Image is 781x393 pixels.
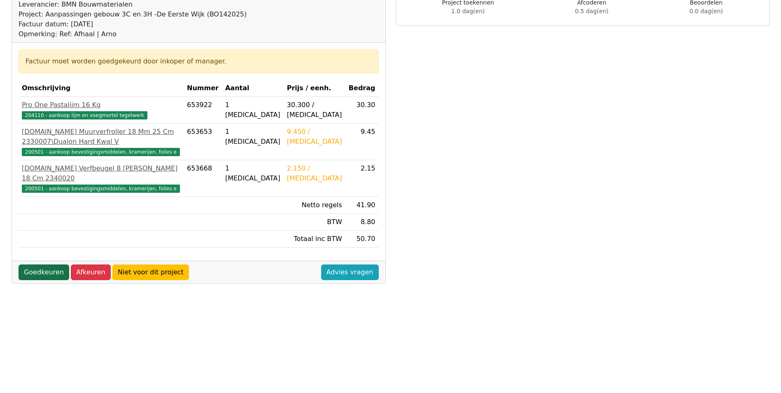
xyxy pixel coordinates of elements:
a: Goedkeuren [19,264,69,280]
div: Opmerking: Ref: Afhaal | Arno [19,29,247,39]
div: [DOMAIN_NAME] Muurverfroller 18 Mm 25 Cm 2330007\Dualon Hard Kwal V [22,127,180,147]
th: Prijs / eenh. [284,80,345,97]
td: 2.15 [345,160,379,197]
td: 653922 [184,97,222,124]
a: Afkeuren [71,264,111,280]
div: Factuur moet worden goedgekeurd door inkoper of manager. [26,56,372,66]
div: [DOMAIN_NAME] Verfbeugel 8 [PERSON_NAME] 18 Cm 2340020 [22,164,180,183]
td: 653653 [184,124,222,160]
div: Project: Aanpassingen gebouw 3C en 3H -De Eerste Wijk (BO142025) [19,9,247,19]
a: [DOMAIN_NAME] Verfbeugel 8 [PERSON_NAME] 18 Cm 2340020200501 - aankoop bevestigingsmiddelen, kram... [22,164,180,193]
div: 1 [MEDICAL_DATA] [225,127,280,147]
span: 200501 - aankoop bevestigingsmiddelen, kramerijen, folies e [22,148,180,156]
th: Aantal [222,80,284,97]
span: 200501 - aankoop bevestigingsmiddelen, kramerijen, folies e [22,185,180,193]
td: 8.80 [345,214,379,231]
div: 30.300 / [MEDICAL_DATA] [287,100,342,120]
td: Netto regels [284,197,345,214]
span: 204110 - aankoop lijm en voegmortel tegelwerk [22,111,147,119]
div: 1 [MEDICAL_DATA] [225,100,280,120]
span: 0.0 dag(en) [690,8,723,14]
td: 30.30 [345,97,379,124]
span: 1.0 dag(en) [451,8,485,14]
div: 9.450 / [MEDICAL_DATA] [287,127,342,147]
td: 653668 [184,160,222,197]
td: 9.45 [345,124,379,160]
div: Pro One Pastalijm 16 Kg [22,100,180,110]
div: 2.150 / [MEDICAL_DATA] [287,164,342,183]
th: Bedrag [345,80,379,97]
a: Niet voor dit project [112,264,189,280]
a: [DOMAIN_NAME] Muurverfroller 18 Mm 25 Cm 2330007\Dualon Hard Kwal V200501 - aankoop bevestigingsm... [22,127,180,157]
td: Totaal inc BTW [284,231,345,248]
span: 0.5 dag(en) [575,8,608,14]
a: Pro One Pastalijm 16 Kg204110 - aankoop lijm en voegmortel tegelwerk [22,100,180,120]
div: Factuur datum: [DATE] [19,19,247,29]
td: 50.70 [345,231,379,248]
td: BTW [284,214,345,231]
a: Advies vragen [321,264,379,280]
div: 1 [MEDICAL_DATA] [225,164,280,183]
th: Nummer [184,80,222,97]
td: 41.90 [345,197,379,214]
th: Omschrijving [19,80,184,97]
